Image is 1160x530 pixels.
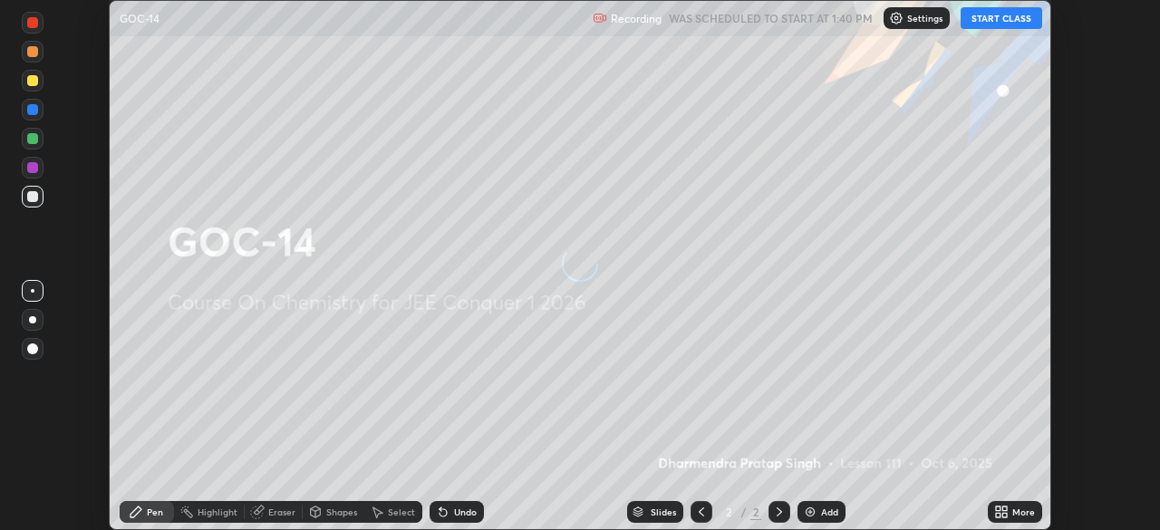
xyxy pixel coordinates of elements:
div: Shapes [326,507,357,516]
div: Undo [454,507,477,516]
div: Select [388,507,415,516]
div: Eraser [268,507,295,516]
div: / [741,506,747,517]
h5: WAS SCHEDULED TO START AT 1:40 PM [669,10,873,26]
div: Highlight [198,507,237,516]
p: Recording [611,12,662,25]
img: recording.375f2c34.svg [593,11,607,25]
div: 2 [750,504,761,520]
img: class-settings-icons [889,11,904,25]
div: Slides [651,507,676,516]
div: Add [821,507,838,516]
div: 2 [720,506,738,517]
img: add-slide-button [803,505,817,519]
button: START CLASS [961,7,1042,29]
p: Settings [907,14,942,23]
p: GOC-14 [120,11,159,25]
div: More [1012,507,1035,516]
div: Pen [147,507,163,516]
